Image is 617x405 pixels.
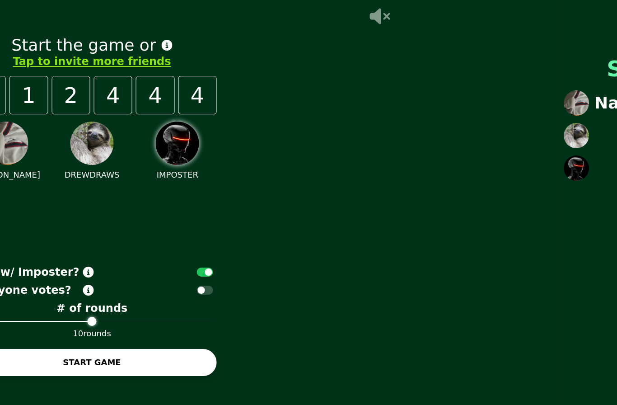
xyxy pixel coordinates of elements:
div: 4 [136,76,174,114]
div: 2 [51,76,90,114]
img: user DrewDraws profile picture [70,122,114,165]
p: DREWDRAWS [65,169,120,181]
img: player avatar [564,123,589,148]
div: 4 [94,76,132,114]
img: impost droid image [156,122,199,165]
p: IMPOSTER [157,169,198,181]
div: 4 [178,76,216,114]
img: player avatar [564,90,589,116]
button: Tap to invite more friends [13,54,171,69]
img: player avatar [564,155,589,181]
h1: Start the game or [11,36,172,54]
div: 1 [9,76,48,114]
